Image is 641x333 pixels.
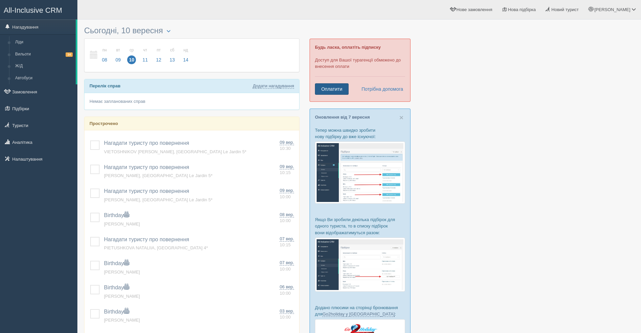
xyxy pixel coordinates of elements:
[84,26,299,35] h3: Сьогодні, 10 вересня
[104,140,189,146] a: Нагадати туристу про повернення
[12,72,76,84] a: Автобуси
[168,55,177,64] span: 13
[104,212,129,218] a: Birthday
[104,188,189,194] a: Нагадати туристу про повернення
[315,45,381,50] b: Будь ласка, оплатіть підписку
[104,294,140,299] a: [PERSON_NAME]
[280,212,296,224] a: 08 вер. 10:00
[280,242,291,247] span: 10:15
[104,245,208,250] a: PIETUSHKOVA NATALIIA, [GEOGRAPHIC_DATA] 4*
[12,48,76,60] a: Вильоти14
[280,315,291,320] span: 10:00
[84,93,299,110] div: Немає запланованих справ
[315,141,405,204] img: %D0%BF%D1%96%D0%B4%D0%B1%D1%96%D1%80%D0%BA%D0%B0-%D1%82%D1%83%D1%80%D0%B8%D1%81%D1%82%D1%83-%D1%8...
[90,83,120,88] b: Перелік справ
[152,44,165,67] a: пт 12
[104,237,189,242] a: Нагадати туристу про повернення
[280,194,291,199] span: 10:00
[280,139,296,152] a: 09 вер. 10:30
[280,284,294,290] span: 06 вер.
[141,47,150,53] small: чт
[12,36,76,48] a: Ліди
[280,218,291,223] span: 10:00
[141,55,150,64] span: 11
[280,236,296,248] a: 07 вер. 10:15
[66,52,73,57] span: 14
[104,197,212,202] span: [PERSON_NAME], [GEOGRAPHIC_DATA] Le Jardin 5*
[280,212,294,217] span: 08 вер.
[104,173,212,178] a: [PERSON_NAME], [GEOGRAPHIC_DATA] Le Jardin 5*
[168,47,177,53] small: сб
[315,83,349,95] a: Оплатити
[104,269,140,275] a: [PERSON_NAME]
[357,83,403,95] a: Потрібна допомога
[4,6,62,14] span: All-Inclusive CRM
[104,149,246,154] a: VIETOSHNIKOV [PERSON_NAME], [GEOGRAPHIC_DATA] Le Jardin 5*
[280,260,294,265] span: 07 вер.
[280,164,294,169] span: 09 вер.
[315,216,405,236] p: Якщо Ви зробили декілька підбірок для одного туриста, то в списку підбірок вони відображатимуться...
[399,114,403,121] button: Close
[112,44,124,67] a: вт 09
[280,188,296,200] a: 09 вер. 10:00
[104,309,129,315] a: Birthday
[280,140,294,145] span: 09 вер.
[100,55,109,64] span: 08
[310,39,411,102] div: Доступ для Вашої турагенції обмежено до внесення оплати
[280,236,294,242] span: 07 вер.
[127,47,136,53] small: ср
[104,164,189,170] a: Нагадати туристу про повернення
[280,146,291,151] span: 10:30
[315,127,405,140] p: Тепер можна швидко зробити нову підбірку до вже існуючої:
[104,221,140,226] a: [PERSON_NAME]
[127,55,136,64] span: 10
[551,7,579,12] span: Новий турист
[508,7,536,12] span: Нова підбірка
[12,60,76,72] a: Ж/Д
[166,44,179,67] a: сб 13
[280,284,296,296] a: 06 вер. 10:00
[315,238,405,292] img: %D0%BF%D1%96%D0%B4%D0%B1%D1%96%D1%80%D0%BA%D0%B8-%D0%B3%D1%80%D1%83%D0%BF%D0%B0-%D1%81%D1%80%D0%B...
[280,266,291,272] span: 10:00
[253,83,294,89] a: Додати нагадування
[322,311,395,317] a: Go2holiday у [GEOGRAPHIC_DATA]
[98,44,111,67] a: пн 08
[154,47,163,53] small: пт
[114,47,122,53] small: вт
[280,170,291,175] span: 10:15
[179,44,190,67] a: нд 14
[125,44,138,67] a: ср 10
[280,164,296,176] a: 09 вер. 10:15
[139,44,152,67] a: чт 11
[457,7,492,12] span: Нове замовлення
[315,115,370,120] a: Оновлення від 7 вересня
[280,188,294,193] span: 09 вер.
[181,47,190,53] small: нд
[399,114,403,121] span: ×
[100,47,109,53] small: пн
[315,304,405,317] p: Додано плюсики на сторінці бронювання для :
[181,55,190,64] span: 14
[280,308,296,321] a: 03 вер. 10:00
[90,121,118,126] b: Прострочено
[104,285,129,290] a: Birthday
[280,291,291,296] span: 10:00
[114,55,122,64] span: 09
[104,318,140,323] a: [PERSON_NAME]
[594,7,630,12] span: [PERSON_NAME]
[280,308,294,314] span: 03 вер.
[104,260,129,266] a: Birthday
